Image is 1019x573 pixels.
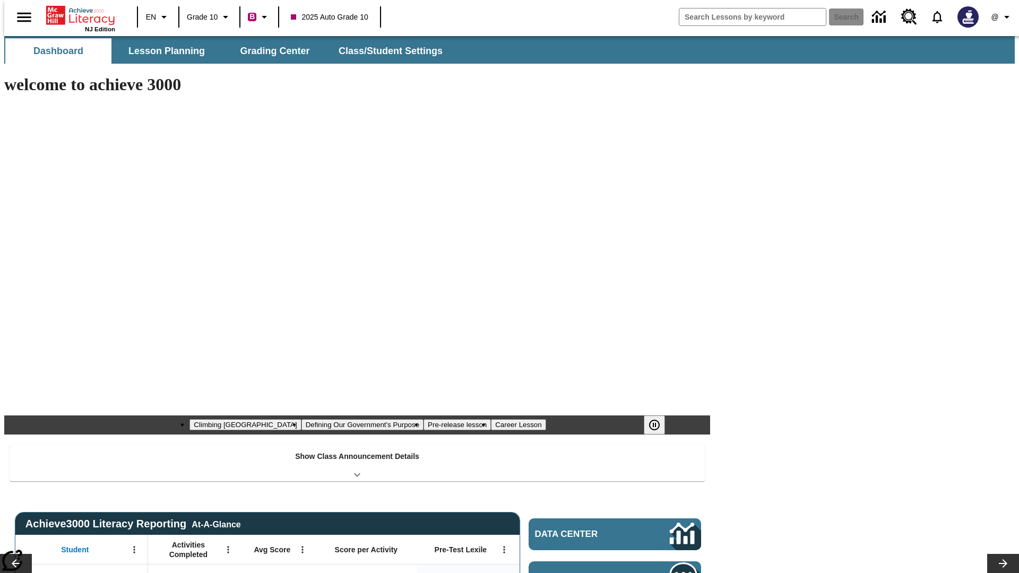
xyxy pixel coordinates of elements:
button: Profile/Settings [985,7,1019,27]
a: Resource Center, Will open in new tab [895,3,923,31]
div: SubNavbar [4,36,1015,64]
div: SubNavbar [4,38,452,64]
button: Open side menu [8,2,40,33]
span: Score per Activity [335,545,398,554]
span: @ [991,12,998,23]
button: Open Menu [126,542,142,558]
span: Avg Score [254,545,290,554]
button: Lesson Planning [114,38,220,64]
div: Home [46,4,115,32]
button: Class/Student Settings [330,38,451,64]
p: Show Class Announcement Details [295,451,419,462]
span: Student [61,545,89,554]
h1: welcome to achieve 3000 [4,75,710,94]
span: 2025 Auto Grade 10 [291,12,368,23]
button: Slide 4 Career Lesson [491,419,546,430]
button: Open Menu [295,542,310,558]
div: At-A-Glance [192,518,240,529]
span: Grade 10 [187,12,218,23]
button: Slide 2 Defining Our Government's Purpose [301,419,424,430]
button: Grade: Grade 10, Select a grade [183,7,236,27]
span: NJ Edition [85,26,115,32]
button: Lesson carousel, Next [987,554,1019,573]
span: Activities Completed [153,540,223,559]
button: Language: EN, Select a language [141,7,175,27]
img: Avatar [957,6,979,28]
button: Open Menu [496,542,512,558]
a: Notifications [923,3,951,31]
span: Data Center [535,529,634,540]
span: EN [146,12,156,23]
button: Slide 3 Pre-release lesson [424,419,491,430]
button: Grading Center [222,38,328,64]
button: Select a new avatar [951,3,985,31]
a: Data Center [529,518,701,550]
button: Pause [644,415,665,435]
span: Achieve3000 Literacy Reporting [25,518,241,530]
button: Slide 1 Climbing Mount Tai [189,419,301,430]
button: Open Menu [220,542,236,558]
a: Home [46,5,115,26]
input: search field [679,8,826,25]
button: Boost Class color is violet red. Change class color [244,7,275,27]
div: Pause [644,415,676,435]
span: B [249,10,255,23]
span: Pre-Test Lexile [435,545,487,554]
button: Dashboard [5,38,111,64]
div: Show Class Announcement Details [10,445,705,481]
a: Data Center [866,3,895,32]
